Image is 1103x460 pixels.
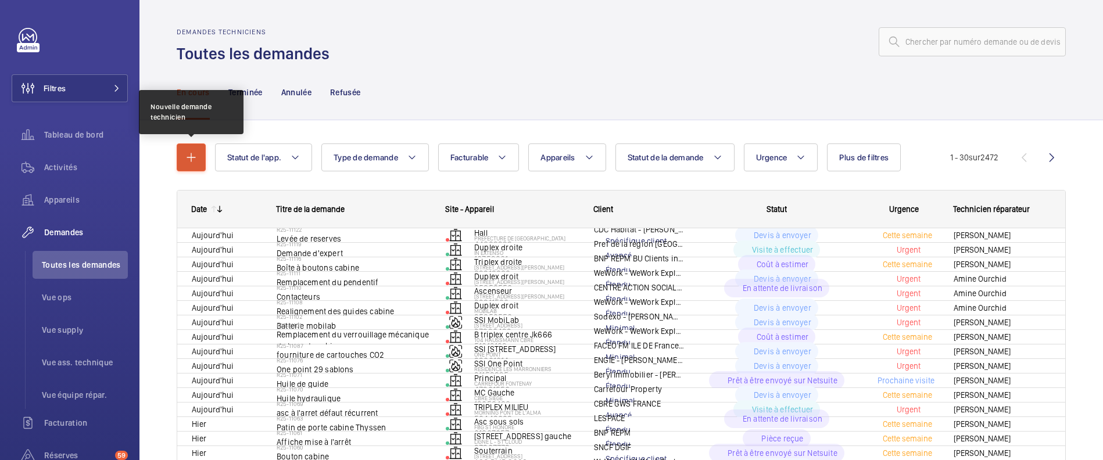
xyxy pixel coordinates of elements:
[474,394,579,401] p: CBRE SIEGE
[894,318,921,327] span: Urgent
[954,389,1051,402] span: [PERSON_NAME]
[192,448,206,458] span: Hier
[894,361,921,371] span: Urgent
[594,282,685,293] p: CENTRE ACTION SOCIALE [DEMOGRAPHIC_DATA]
[474,336,579,343] p: 104 Haussmann CBRE
[227,153,281,162] span: Statut de l'app.
[954,418,1051,431] span: [PERSON_NAME]
[954,447,1051,460] span: [PERSON_NAME]
[880,434,932,443] span: Cette semaine
[474,351,579,358] p: ONE POINT
[594,253,685,264] p: BNP REPM BU Clients internes
[894,289,921,298] span: Urgent
[281,87,311,98] p: Annulée
[594,427,685,439] p: BNP REPM
[594,238,685,250] p: Pref de la région [GEOGRAPHIC_DATA]
[894,347,921,356] span: Urgent
[474,293,579,300] p: [STREET_ADDRESS][PERSON_NAME]
[879,27,1066,56] input: Chercher par numéro demande ou de devis
[628,153,704,162] span: Statut de la demande
[875,376,934,385] span: Prochaine visite
[743,413,822,425] p: En attente de livraison
[756,153,787,162] span: Urgence
[894,405,921,414] span: Urgent
[594,296,685,308] p: WeWork - WeWork Exploitation
[528,143,606,171] button: Appareils
[969,153,980,162] span: sur
[474,264,579,271] p: [STREET_ADDRESS][PERSON_NAME]
[192,260,234,269] span: Aujourd'hui
[839,153,889,162] span: Plus de filtres
[954,301,1051,315] span: Amine Ourchid
[615,143,735,171] button: Statut de la demande
[228,87,263,98] p: Terminée
[277,322,431,329] h2: R25-11101
[894,303,921,312] span: Urgent
[12,74,128,102] button: Filtres
[321,143,429,171] button: Type de demande
[474,235,579,242] p: Préfecture de [GEOGRAPHIC_DATA]
[894,245,921,254] span: Urgent
[177,43,336,64] h1: Toutes les demandes
[44,161,128,173] span: Activités
[177,87,210,98] p: En cours
[215,143,312,171] button: Statut de l'app.
[880,332,932,342] span: Cette semaine
[954,272,1051,286] span: Amine Ourchid
[192,289,234,298] span: Aujourd'hui
[42,389,128,401] span: Vue équipe répar.
[474,249,579,256] p: IN EXTENSO
[594,340,685,351] p: FACEO FM ILE DE France - Vinci Facilities SIP
[594,354,685,366] p: ENGIE - [PERSON_NAME] - [PHONE_NUMBER]
[954,403,1051,416] span: [PERSON_NAME]
[191,204,207,214] div: Date
[880,390,932,400] span: Cette semaine
[44,417,128,429] span: Facturation
[192,376,234,385] span: Aujourd'hui
[44,82,66,94] span: Filtres
[954,432,1051,445] span: [PERSON_NAME]
[954,360,1051,373] span: [PERSON_NAME]
[743,282,822,294] p: En attente de livraison
[880,448,932,458] span: Cette semaine
[192,303,234,312] span: Aujourd'hui
[744,143,818,171] button: Urgence
[474,365,579,372] p: Résidence Les Marronniers
[474,307,579,314] p: MobiLab
[954,345,1051,358] span: [PERSON_NAME]
[276,204,345,214] span: Titre de la demande
[953,204,1030,214] span: Technicien réparateur
[594,412,685,424] p: LESPACE
[177,28,336,36] h2: Demandes techniciens
[445,204,494,214] span: Site - Appareil
[192,332,234,342] span: Aujourd'hui
[474,438,579,445] p: Ligne L - ST CLOUD
[474,409,579,416] p: Morning Pont de l'Alma
[880,419,932,429] span: Cette semaine
[594,311,685,322] p: Sodexo - [PERSON_NAME]
[767,204,787,214] span: Statut
[192,231,234,240] span: Aujourd'hui
[954,243,1051,257] span: [PERSON_NAME]
[192,318,234,327] span: Aujourd'hui
[192,347,234,356] span: Aujourd'hui
[44,194,128,206] span: Appareils
[192,274,234,283] span: Aujourd'hui
[474,452,579,459] p: [STREET_ADDRESS]
[954,374,1051,387] span: [PERSON_NAME]
[334,153,398,162] span: Type de demande
[594,398,685,409] p: CBRE GWS FRANCE
[42,324,128,336] span: Vue supply
[44,129,128,141] span: Tableau de bord
[594,383,685,395] p: Carrefour Property
[192,361,234,371] span: Aujourd'hui
[42,292,128,303] span: Vue ops
[474,278,579,285] p: [STREET_ADDRESS][PERSON_NAME]
[954,258,1051,271] span: [PERSON_NAME]
[192,434,206,443] span: Hier
[192,405,234,414] span: Aujourd'hui
[192,419,206,429] span: Hier
[593,204,613,214] span: Client
[474,380,579,387] p: Carrefour Fontenay
[474,322,579,329] p: [STREET_ADDRESS]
